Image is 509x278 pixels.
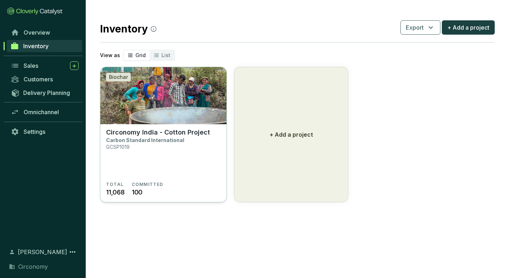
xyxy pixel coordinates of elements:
[106,128,210,136] p: Circonomy India - Cotton Project
[18,262,48,271] span: Circonomy
[100,67,226,124] img: Circonomy India - Cotton Project
[106,73,131,81] div: Biochar
[100,21,156,36] h2: Inventory
[100,52,120,59] p: View as
[24,29,50,36] span: Overview
[106,137,184,143] p: Carbon Standard International
[7,26,82,39] a: Overview
[7,40,82,52] a: Inventory
[132,182,164,187] span: COMMITTED
[24,108,59,116] span: Omnichannel
[18,248,67,256] span: [PERSON_NAME]
[23,42,49,50] span: Inventory
[106,187,125,197] span: 11,068
[7,87,82,98] a: Delivery Planning
[123,50,175,61] div: segmented control
[7,60,82,72] a: Sales
[24,76,53,83] span: Customers
[161,52,170,58] span: List
[7,73,82,85] a: Customers
[442,20,495,35] button: + Add a project
[106,144,130,150] p: GCSP1019
[400,20,440,35] button: Export
[106,182,124,187] span: TOTAL
[7,126,82,138] a: Settings
[447,23,489,32] span: + Add a project
[100,67,227,202] a: Circonomy India - Cotton ProjectBiocharCirconomy India - Cotton ProjectCarbon Standard Internatio...
[406,23,424,32] span: Export
[23,89,70,96] span: Delivery Planning
[24,128,45,135] span: Settings
[7,106,82,118] a: Omnichannel
[24,62,38,69] span: Sales
[270,130,313,139] p: + Add a project
[234,67,348,202] button: + Add a project
[135,52,146,58] span: Grid
[132,187,143,197] span: 100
